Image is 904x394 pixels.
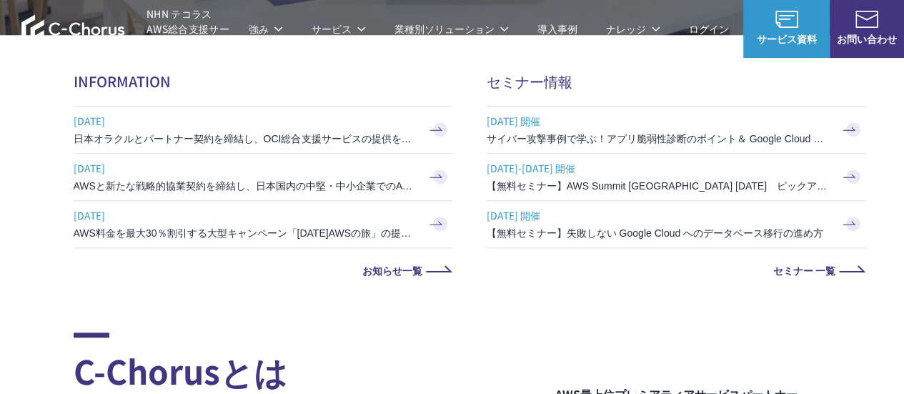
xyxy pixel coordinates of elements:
[74,265,452,275] a: お知らせ一覧
[74,205,417,226] span: [DATE]
[487,110,830,132] span: [DATE] 開催
[487,154,865,200] a: [DATE]-[DATE] 開催 【無料セミナー】AWS Summit [GEOGRAPHIC_DATA] [DATE] ピックアップセッション
[855,11,878,28] img: お問い合わせ
[74,71,452,92] h2: INFORMATION
[74,110,417,132] span: [DATE]
[743,31,830,46] span: サービス資料
[74,154,452,200] a: [DATE] AWSと新たな戦略的協業契約を締結し、日本国内の中堅・中小企業でのAWS活用を加速
[487,201,865,247] a: [DATE] 開催 【無料セミナー】失敗しない Google Cloud へのデータベース移行の進め方
[487,71,865,92] h2: セミナー情報
[312,21,366,36] p: サービス
[487,226,830,240] h3: 【無料セミナー】失敗しない Google Cloud へのデータベース移行の進め方
[689,21,729,36] a: ログイン
[537,21,577,36] a: 導入事例
[606,21,660,36] p: ナレッジ
[74,201,452,247] a: [DATE] AWS料金を最大30％割引する大型キャンペーン「[DATE]AWSの旅」の提供を開始
[394,21,509,36] p: 業種別ソリューション
[487,205,830,226] span: [DATE] 開催
[21,6,234,51] a: AWS総合支援サービス C-Chorus NHN テコラスAWS総合支援サービス
[830,31,904,46] span: お問い合わせ
[74,157,417,179] span: [DATE]
[74,179,417,193] h3: AWSと新たな戦略的協業契約を締結し、日本国内の中堅・中小企業でのAWS活用を加速
[487,132,830,146] h3: サイバー攻撃事例で学ぶ！アプリ脆弱性診断のポイント＆ Google Cloud セキュリティ対策
[146,6,234,51] span: NHN テコラス AWS総合支援サービス
[249,21,283,36] p: 強み
[487,179,830,193] h3: 【無料セミナー】AWS Summit [GEOGRAPHIC_DATA] [DATE] ピックアップセッション
[74,132,417,146] h3: 日本オラクルとパートナー契約を締結し、OCI総合支援サービスの提供を開始
[487,107,865,153] a: [DATE] 開催 サイバー攻撃事例で学ぶ！アプリ脆弱性診断のポイント＆ Google Cloud セキュリティ対策
[487,157,830,179] span: [DATE]-[DATE] 開催
[74,107,452,153] a: [DATE] 日本オラクルとパートナー契約を締結し、OCI総合支援サービスの提供を開始
[775,11,798,28] img: AWS総合支援サービス C-Chorus サービス資料
[487,265,865,275] a: セミナー 一覧
[74,226,417,240] h3: AWS料金を最大30％割引する大型キャンペーン「[DATE]AWSの旅」の提供を開始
